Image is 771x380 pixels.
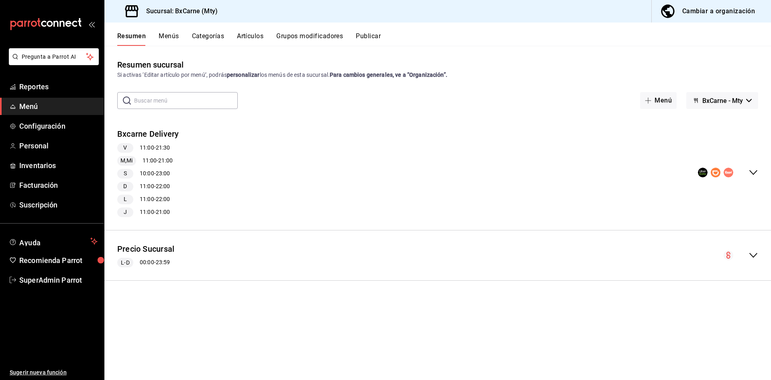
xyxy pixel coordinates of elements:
span: Inventarios [19,160,98,171]
h3: Sucursal: BxCarne (Mty) [140,6,218,16]
button: Artículos [237,32,263,46]
div: 11:00 - 21:00 [117,207,179,217]
span: BxCarne - Mty [702,97,743,105]
div: 00:00 - 23:59 [117,258,174,267]
span: SuperAdmin Parrot [19,275,98,286]
div: Cambiar a organización [682,6,755,17]
span: Sugerir nueva función [10,368,98,377]
span: Reportes [19,81,98,92]
a: Pregunta a Parrot AI [6,58,99,67]
div: 10:00 - 23:00 [117,169,179,179]
button: Precio Sucursal [117,243,174,255]
span: Menú [19,101,98,112]
button: Bxcarne Delivery [117,128,179,140]
span: M,Mi [117,156,136,165]
div: collapse-menu-row [104,122,771,224]
button: Resumen [117,32,146,46]
span: S [120,169,130,178]
span: Recomienda Parrot [19,255,98,266]
span: L [120,195,130,203]
div: 11:00 - 22:00 [117,182,179,191]
span: J [120,208,130,216]
button: Menú [640,92,677,109]
button: Categorías [192,32,224,46]
div: 11:00 - 21:00 [117,156,179,166]
button: Pregunta a Parrot AI [9,48,99,65]
span: Pregunta a Parrot AI [22,53,86,61]
span: V [120,144,130,152]
button: Publicar [356,32,381,46]
button: Grupos modificadores [276,32,343,46]
strong: Para cambios generales, ve a “Organización”. [330,72,447,78]
strong: personalizar [227,72,260,78]
span: Facturación [19,180,98,191]
span: Ayuda [19,236,87,246]
span: Configuración [19,121,98,131]
div: Resumen sucursal [117,59,184,71]
div: collapse-menu-row [104,237,771,274]
button: BxCarne - Mty [686,92,758,109]
div: Si activas ‘Editar artículo por menú’, podrás los menús de esta sucursal. [117,71,758,79]
div: 11:00 - 21:30 [117,143,179,153]
div: 11:00 - 22:00 [117,195,179,204]
span: Suscripción [19,199,98,210]
span: D [120,182,130,191]
input: Buscar menú [134,92,238,109]
div: navigation tabs [117,32,771,46]
button: open_drawer_menu [88,21,95,27]
span: L-D [118,259,133,267]
button: Menús [159,32,179,46]
span: Personal [19,140,98,151]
